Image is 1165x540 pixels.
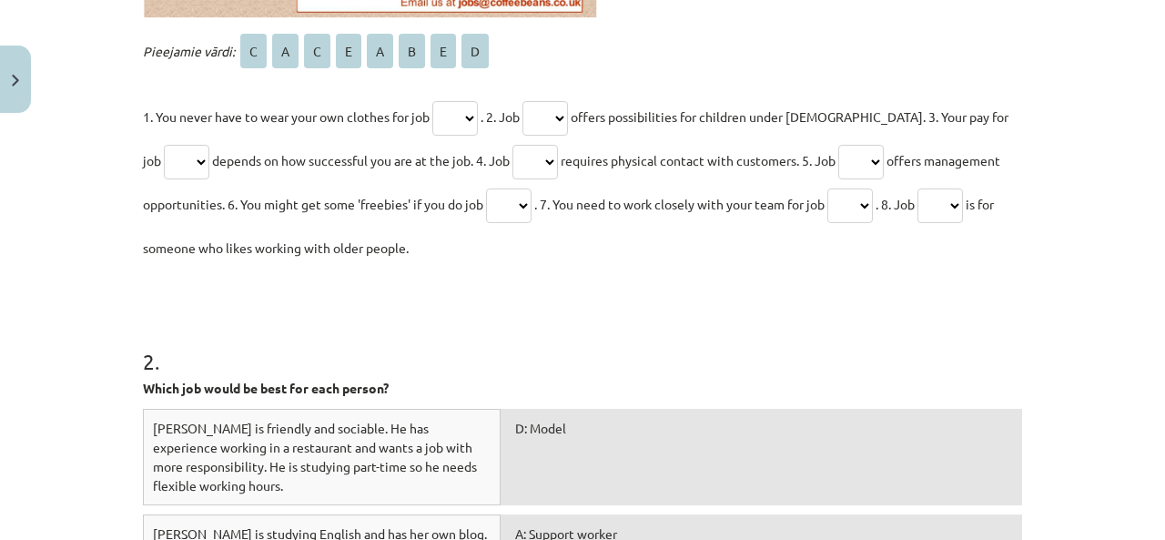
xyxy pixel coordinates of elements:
[143,108,430,125] span: 1. You never have to wear your own clothes for job
[12,75,19,87] img: icon-close-lesson-0947bae3869378f0d4975bcd49f059093ad1ed9edebbc8119c70593378902aed.svg
[143,317,1022,373] h1: 2 .
[272,34,299,68] span: A
[143,152,1000,212] span: offers management opportunities. 6. You might get some 'freebies' if you do job
[143,43,235,59] span: Pieejamie vārdi:
[399,34,425,68] span: B
[336,34,361,68] span: E
[240,34,267,68] span: C
[561,152,836,168] span: requires physical contact with customers. 5. Job
[461,34,489,68] span: D
[431,34,456,68] span: E
[367,34,393,68] span: A
[143,108,1008,168] span: offers possibilities for children under [DEMOGRAPHIC_DATA]. 3. Your pay for job
[143,196,994,256] span: is for someone who likes working with older people.
[481,108,520,125] span: . 2. Job
[515,420,566,436] span: D: Model
[534,196,825,212] span: . 7. You need to work closely with your team for job
[212,152,510,168] span: depends on how successful you are at the job. 4. Job
[304,34,330,68] span: C
[143,380,389,396] strong: Which job would be best for each person?
[153,420,477,494] span: [PERSON_NAME] is friendly and sociable. He has experience working in a restaurant and wants a job...
[876,196,915,212] span: . 8. Job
